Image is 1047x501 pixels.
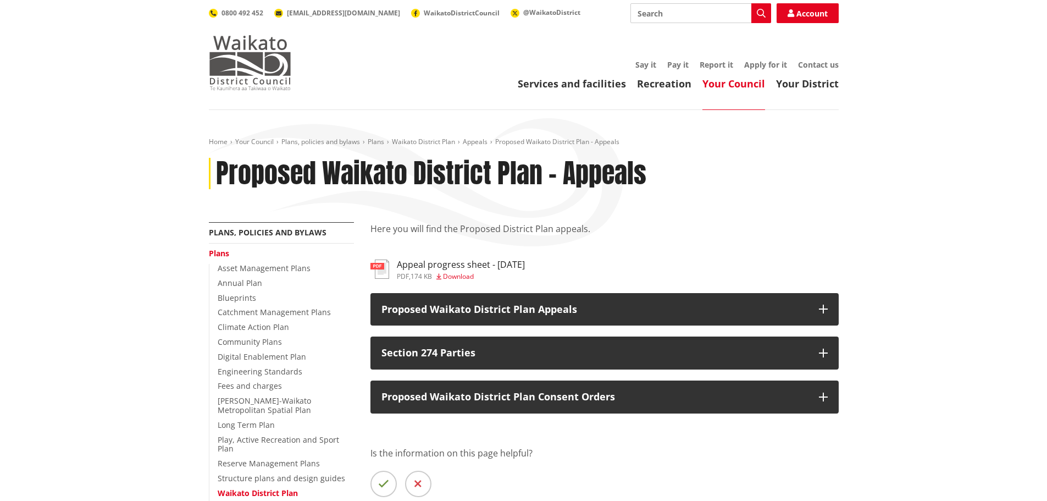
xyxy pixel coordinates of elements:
iframe: Messenger Launcher [996,455,1036,494]
a: 0800 492 452 [209,8,263,18]
h3: Appeal progress sheet - [DATE] [397,260,525,270]
a: Your District [776,77,839,90]
a: Play, Active Recreation and Sport Plan [218,434,339,454]
a: WaikatoDistrictCouncil [411,8,500,18]
a: Community Plans [218,337,282,347]
span: 0800 492 452 [221,8,263,18]
input: Search input [630,3,771,23]
a: Your Council [702,77,765,90]
p: Is the information on this page helpful? [370,447,839,460]
a: Report it [700,59,733,70]
a: Plans, policies and bylaws [281,137,360,146]
span: WaikatoDistrictCouncil [424,8,500,18]
a: Annual Plan [218,278,262,288]
button: Proposed Waikato District Plan Appeals [370,293,839,326]
a: Plans [368,137,384,146]
img: Waikato District Council - Te Kaunihera aa Takiwaa o Waikato [209,35,291,90]
a: Structure plans and design guides [218,473,345,483]
a: [PERSON_NAME]-Waikato Metropolitan Spatial Plan [218,395,311,415]
a: [EMAIL_ADDRESS][DOMAIN_NAME] [274,8,400,18]
p: Proposed Waikato District Plan Appeals [381,304,808,315]
button: Section 274 Parties [370,337,839,370]
a: Appeal progress sheet - [DATE] pdf,174 KB Download [370,260,525,279]
a: Reserve Management Plans [218,458,320,469]
div: , [397,273,525,280]
a: Waikato District Plan [392,137,455,146]
a: Blueprints [218,293,256,303]
a: Asset Management Plans [218,263,311,273]
a: @WaikatoDistrict [511,8,580,17]
a: Plans [209,248,229,258]
a: Apply for it [744,59,787,70]
a: Recreation [637,77,691,90]
p: Proposed Waikato District Plan Consent Orders [381,392,808,403]
a: Waikato District Plan [218,488,298,498]
a: Home [209,137,228,146]
a: Plans, policies and bylaws [209,227,326,238]
h1: Proposed Waikato District Plan - Appeals [216,158,646,190]
p: Section 274 Parties [381,348,808,359]
span: Download [443,272,474,281]
span: @WaikatoDistrict [523,8,580,17]
a: Digital Enablement Plan [218,351,306,362]
a: Pay it [667,59,689,70]
img: document-pdf.svg [370,260,389,279]
a: Account [777,3,839,23]
button: Proposed Waikato District Plan Consent Orders [370,381,839,414]
a: Your Council [235,137,274,146]
a: Services and facilities [518,77,626,90]
p: Here you will find the Proposed District Plan appeals. [370,222,839,249]
a: Climate Action Plan [218,322,289,332]
a: Contact us [798,59,839,70]
nav: breadcrumb [209,137,839,147]
span: 174 KB [411,272,432,281]
a: Long Term Plan [218,420,275,430]
a: Say it [635,59,656,70]
a: Fees and charges [218,381,282,391]
span: Proposed Waikato District Plan - Appeals [495,137,619,146]
span: pdf [397,272,409,281]
a: Engineering Standards [218,366,302,377]
a: Appeals [463,137,488,146]
a: Catchment Management Plans [218,307,331,317]
span: [EMAIL_ADDRESS][DOMAIN_NAME] [287,8,400,18]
